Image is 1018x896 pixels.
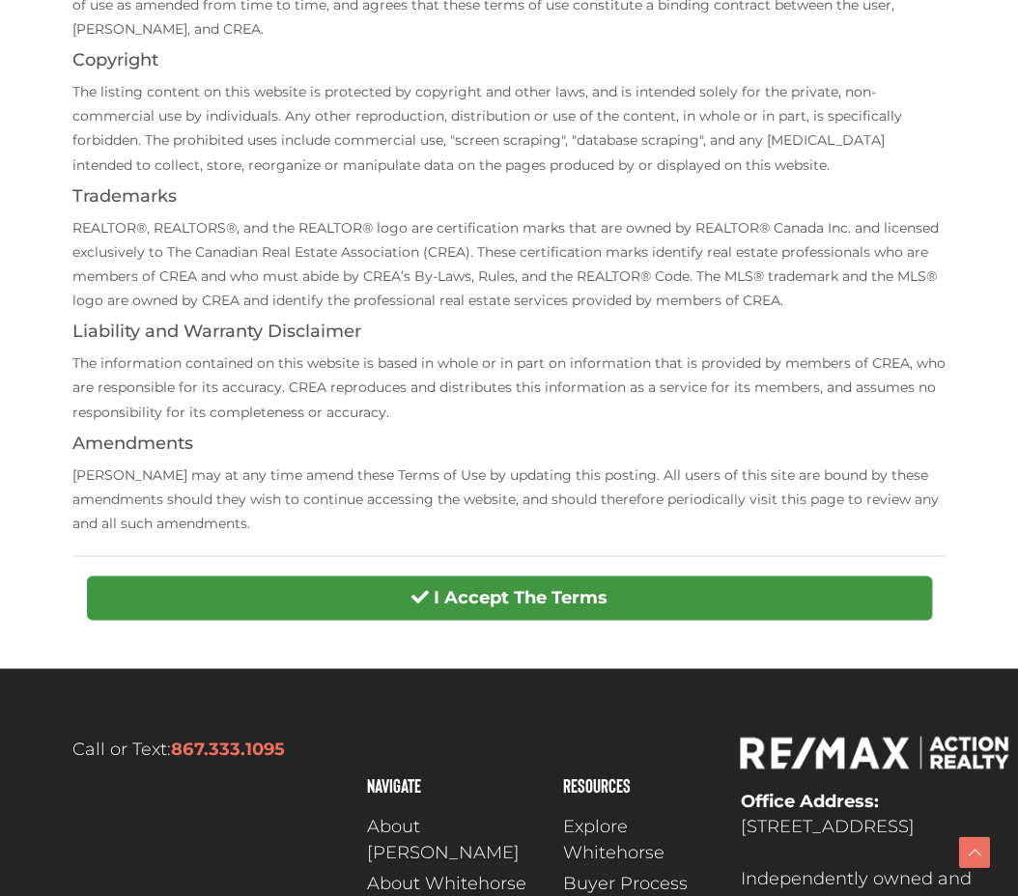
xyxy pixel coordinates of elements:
p: The listing content on this website is protected by copyright and other laws, and is intended sol... [72,80,947,178]
a: 867.333.1095 [171,738,284,759]
h4: Trademarks [72,187,947,207]
a: About Whitehorse [367,870,543,896]
button: I Accept The Terms [87,575,932,620]
h4: Liability and Warranty Disclaimer [72,322,947,342]
h4: Amendments [72,434,947,454]
p: Call or Text: [10,736,348,762]
a: Explore Whitehorse [562,813,721,865]
p: REALTOR®, REALTORS®, and the REALTOR® logo are certification marks that are owned by REALTOR® Can... [72,216,947,314]
span: Buyer Process [562,870,687,896]
h4: Resources [562,774,721,794]
h4: Copyright [72,51,947,70]
strong: I Accept The Terms [434,587,608,608]
h4: Navigate [367,774,543,794]
a: Buyer Process [562,870,721,896]
strong: Office Address: [740,790,878,811]
a: About [PERSON_NAME] [367,813,543,865]
p: The information contained on this website is based in whole or in part on information that is pro... [72,351,947,425]
span: About Whitehorse [367,870,526,896]
p: [PERSON_NAME] may at any time amend these Terms of Use by updating this posting. All users of thi... [72,463,947,537]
